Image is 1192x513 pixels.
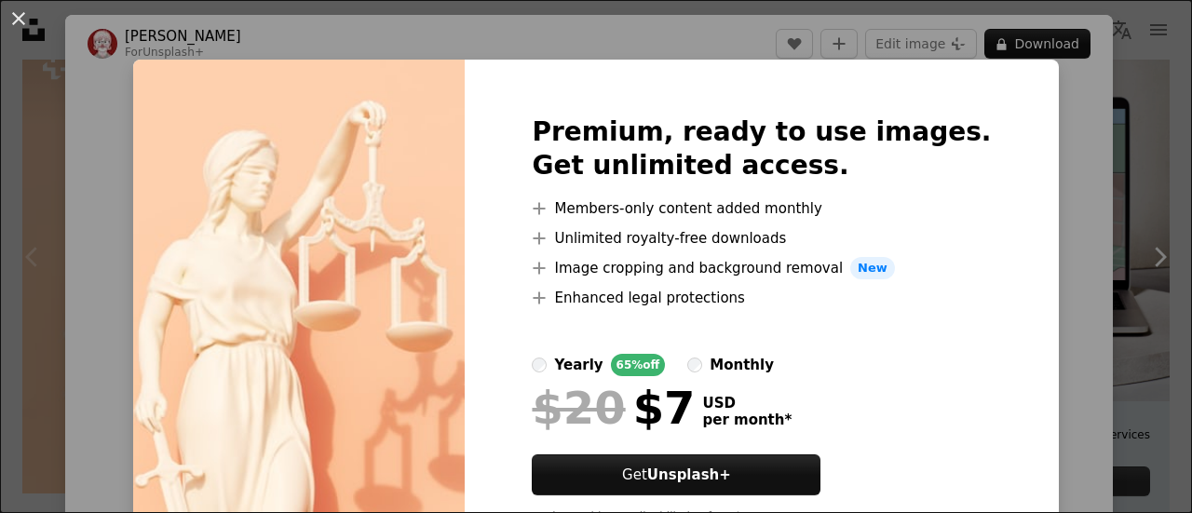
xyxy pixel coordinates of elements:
[850,257,895,279] span: New
[702,412,792,428] span: per month *
[532,384,695,432] div: $7
[532,287,991,309] li: Enhanced legal protections
[647,466,731,483] strong: Unsplash+
[532,115,991,182] h2: Premium, ready to use images. Get unlimited access.
[532,257,991,279] li: Image cropping and background removal
[702,395,792,412] span: USD
[532,454,820,495] button: GetUnsplash+
[532,384,625,432] span: $20
[611,354,666,376] div: 65% off
[532,358,547,372] input: yearly65%off
[532,197,991,220] li: Members-only content added monthly
[710,354,774,376] div: monthly
[687,358,702,372] input: monthly
[532,227,991,250] li: Unlimited royalty-free downloads
[554,354,603,376] div: yearly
